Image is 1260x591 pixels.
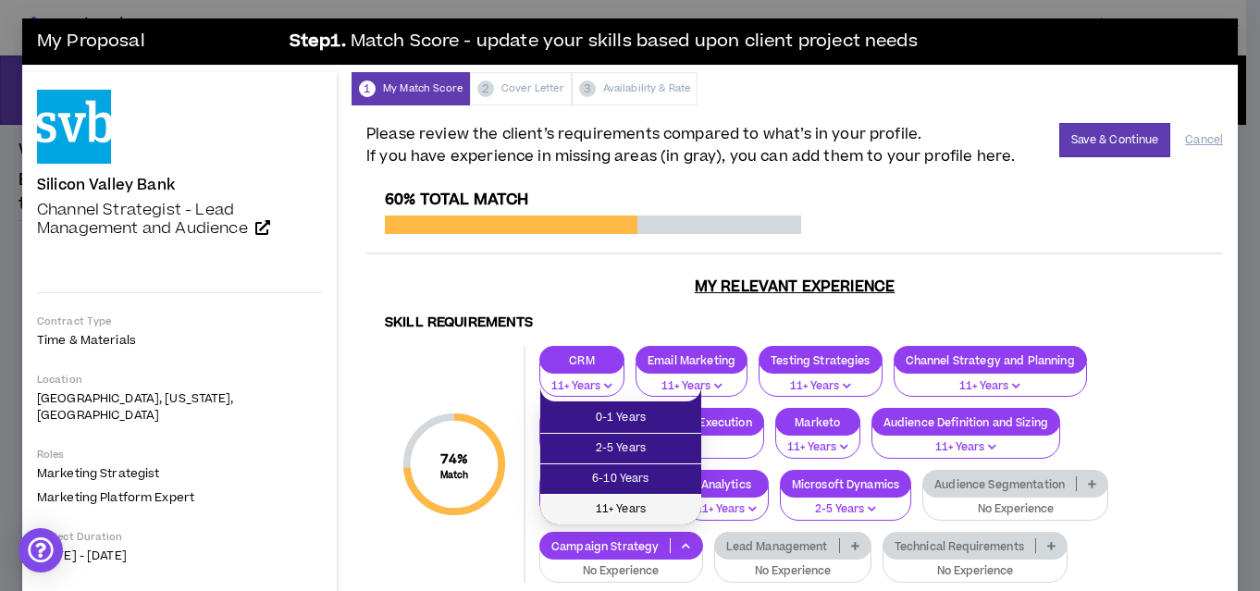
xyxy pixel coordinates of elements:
span: 2-5 Years [551,438,690,459]
p: Lead Management [715,539,839,553]
p: Technical Requirements [883,539,1035,553]
button: 11+ Years [894,363,1087,398]
span: 6-10 Years [551,469,690,489]
p: 11+ Years [551,378,612,395]
p: Campaign Strategy [540,539,670,553]
button: No Experience [922,486,1108,521]
p: 2-5 Years [792,501,900,518]
button: 11+ Years [539,363,624,398]
button: Cancel [1185,124,1223,156]
button: No Experience [883,548,1068,583]
span: Marketing Platform Expert [37,489,194,506]
span: Channel Strategist - Lead Management and Audience [37,199,248,240]
p: Roles [37,448,322,462]
p: Analytics [685,477,768,491]
p: [DATE] - [DATE] [37,548,322,564]
p: Channel Strategy and Planning [895,353,1086,367]
h3: My Proposal [37,23,278,60]
p: Microsoft Dynamics [781,477,911,491]
p: Project Duration [37,530,322,544]
button: 11+ Years [636,363,747,398]
p: Contract Type [37,314,322,328]
p: [GEOGRAPHIC_DATA], [US_STATE], [GEOGRAPHIC_DATA] [37,390,322,424]
small: Match [440,469,469,482]
h4: Skill Requirements [385,314,1204,332]
h4: Silicon Valley Bank [37,177,175,193]
p: CRM [540,353,624,367]
p: Location [37,373,322,387]
p: Testing Strategies [760,353,882,367]
button: 11+ Years [759,363,883,398]
span: 11+ Years [551,499,690,520]
p: Audience Definition and Sizing [872,415,1059,429]
p: Email Marketing [636,353,747,367]
button: Save & Continue [1059,123,1171,157]
p: 11+ Years [906,378,1075,395]
span: Match Score - update your skills based upon client project needs [351,29,918,55]
p: Time & Materials [37,332,322,349]
span: Please review the client’s requirements compared to what’s in your profile. If you have experienc... [366,123,1015,167]
div: Open Intercom Messenger [19,528,63,573]
p: No Experience [934,501,1096,518]
span: Marketing Strategist [37,465,159,482]
button: No Experience [539,548,703,583]
b: Step 1 . [290,29,346,55]
div: My Match Score [352,72,470,105]
p: 11+ Years [648,378,735,395]
span: 0-1 Years [551,408,690,428]
p: 11+ Years [771,378,871,395]
p: No Experience [895,563,1056,580]
button: 2-5 Years [780,486,912,521]
p: 11+ Years [883,439,1048,456]
button: 11+ Years [871,424,1060,459]
p: Marketo [776,415,859,429]
p: 11+ Years [787,439,848,456]
p: No Experience [551,563,691,580]
h3: My Relevant Experience [366,277,1223,296]
button: No Experience [714,548,871,583]
a: Channel Strategist - Lead Management and Audience [37,201,322,238]
p: No Experience [726,563,859,580]
button: 11+ Years [684,486,769,521]
span: 60% Total Match [385,189,528,211]
span: 1 [359,80,376,97]
button: 11+ Years [775,424,860,459]
p: 11+ Years [696,501,757,518]
span: 74 % [440,449,469,469]
p: Audience Segmentation [923,477,1076,491]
